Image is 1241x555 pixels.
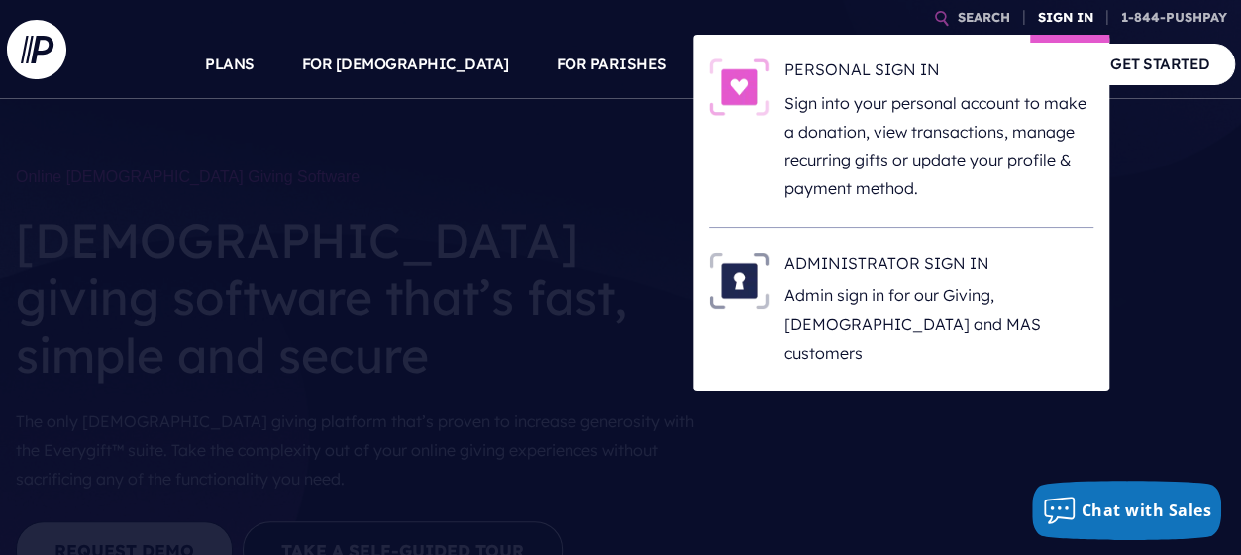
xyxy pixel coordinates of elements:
img: PERSONAL SIGN IN - Illustration [709,58,769,116]
h6: ADMINISTRATOR SIGN IN [784,252,1093,281]
a: FOR [DEMOGRAPHIC_DATA] [302,30,509,99]
a: PLANS [205,30,255,99]
a: ADMINISTRATOR SIGN IN - Illustration ADMINISTRATOR SIGN IN Admin sign in for our Giving, [DEMOGRA... [709,252,1093,368]
a: FOR PARISHES [557,30,667,99]
a: SOLUTIONS [714,30,802,99]
button: Chat with Sales [1032,481,1222,540]
h6: PERSONAL SIGN IN [784,58,1093,88]
p: Sign into your personal account to make a donation, view transactions, manage recurring gifts or ... [784,89,1093,203]
a: COMPANY [966,30,1039,99]
span: Chat with Sales [1082,499,1212,521]
a: EXPLORE [849,30,918,99]
a: GET STARTED [1086,44,1235,84]
img: ADMINISTRATOR SIGN IN - Illustration [709,252,769,309]
a: PERSONAL SIGN IN - Illustration PERSONAL SIGN IN Sign into your personal account to make a donati... [709,58,1093,203]
p: Admin sign in for our Giving, [DEMOGRAPHIC_DATA] and MAS customers [784,281,1093,367]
